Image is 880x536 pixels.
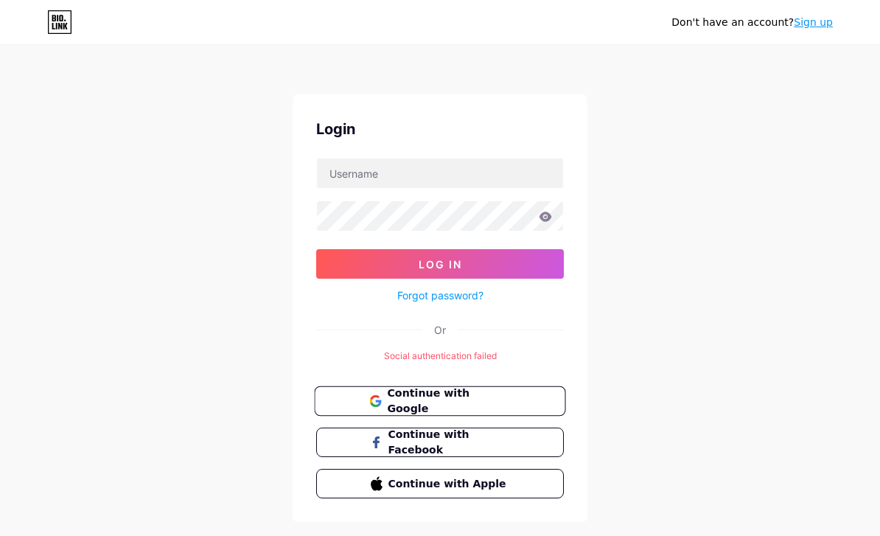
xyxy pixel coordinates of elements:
span: Continue with Facebook [388,427,510,458]
button: Continue with Apple [316,469,564,498]
a: Forgot password? [397,288,483,303]
button: Continue with Google [314,386,565,417]
span: Continue with Google [387,386,510,417]
span: Continue with Apple [388,476,510,492]
a: Continue with Google [316,386,564,416]
span: Log In [419,258,462,271]
button: Continue with Facebook [316,428,564,457]
button: Log In [316,249,564,279]
input: Username [317,159,563,188]
div: Social authentication failed [316,349,564,363]
div: Or [434,322,446,338]
div: Login [316,118,564,140]
a: Sign up [794,16,833,28]
div: Don't have an account? [671,15,833,30]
